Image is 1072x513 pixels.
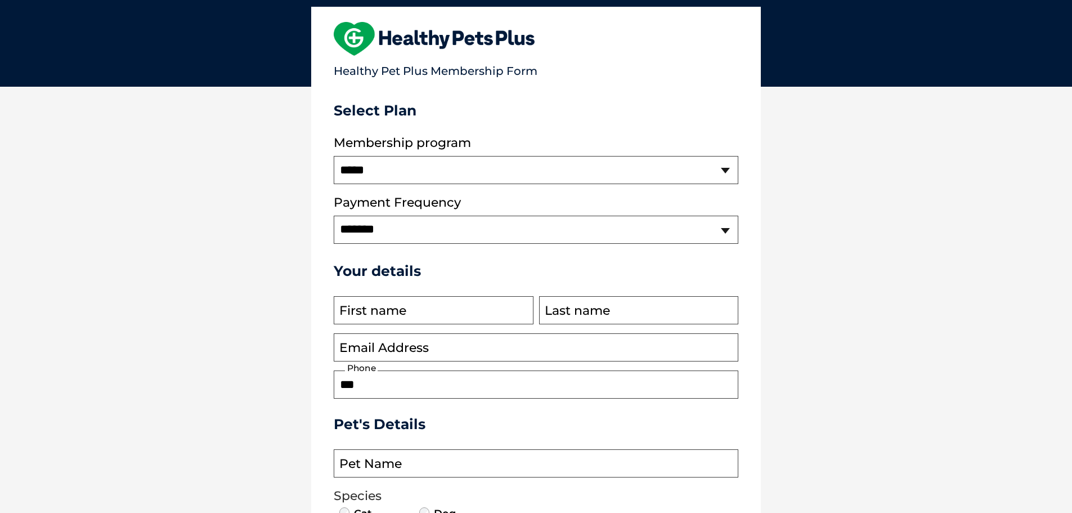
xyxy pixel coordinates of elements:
label: Payment Frequency [334,195,461,210]
p: Healthy Pet Plus Membership Form [334,59,738,78]
label: Email Address [339,341,429,355]
img: heart-shape-hpp-logo-large.png [334,22,535,56]
label: Last name [545,304,610,318]
h3: Pet's Details [329,416,743,432]
h3: Your details [334,262,738,279]
h3: Select Plan [334,102,738,119]
label: First name [339,304,406,318]
label: Membership program [334,136,738,150]
label: Phone [345,363,378,373]
legend: Species [334,489,738,503]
